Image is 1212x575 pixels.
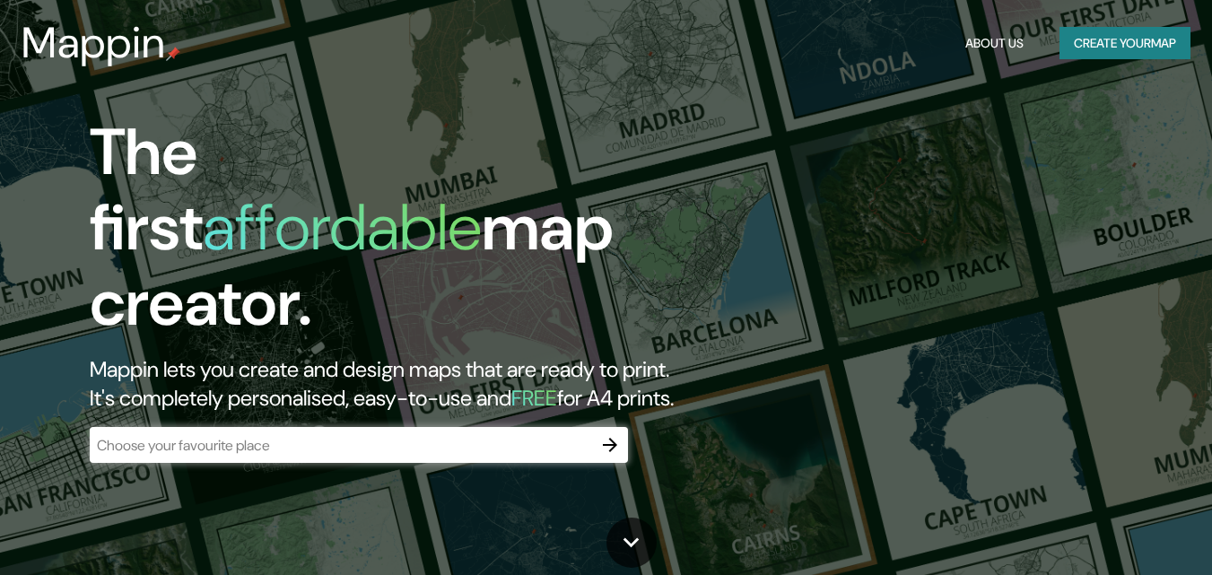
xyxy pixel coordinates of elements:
h5: FREE [511,384,557,412]
button: About Us [958,27,1031,60]
button: Create yourmap [1059,27,1190,60]
h2: Mappin lets you create and design maps that are ready to print. It's completely personalised, eas... [90,355,696,413]
h1: The first map creator. [90,115,696,355]
img: mappin-pin [166,47,180,61]
h3: Mappin [22,18,166,68]
iframe: Help widget launcher [1052,505,1192,555]
h1: affordable [203,186,482,269]
input: Choose your favourite place [90,435,592,456]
